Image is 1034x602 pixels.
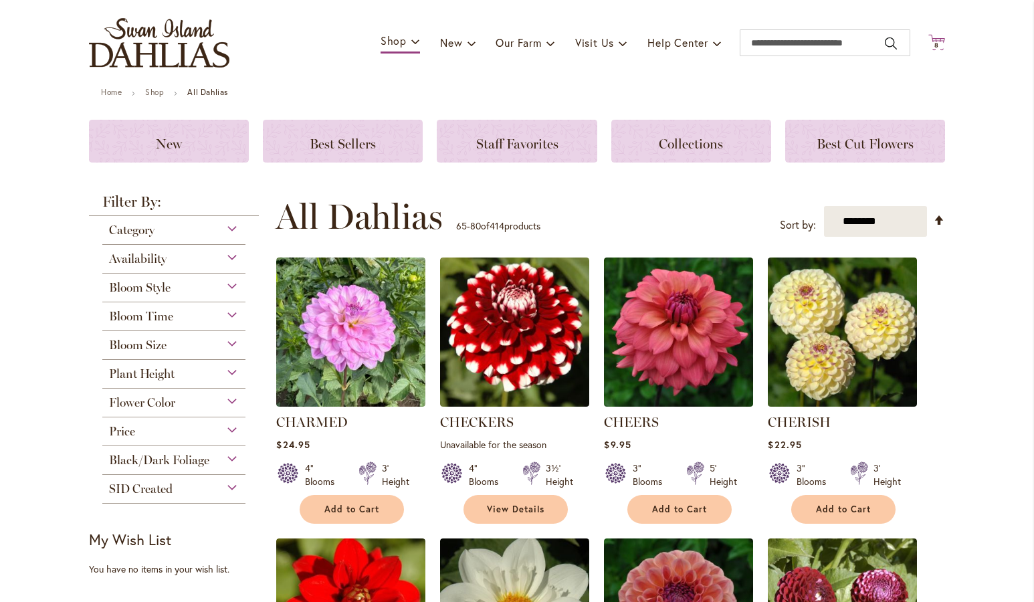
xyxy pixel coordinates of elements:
p: Unavailable for the season [440,438,589,451]
a: Home [101,87,122,97]
strong: Filter By: [89,195,259,216]
div: 4" Blooms [469,462,506,488]
span: 414 [490,219,504,232]
span: Best Cut Flowers [817,136,914,152]
span: Add to Cart [652,504,707,515]
span: $9.95 [604,438,631,451]
div: You have no items in your wish list. [89,563,268,576]
span: Bloom Size [109,338,167,353]
div: 3' Height [873,462,901,488]
span: Flower Color [109,395,175,410]
strong: All Dahlias [187,87,228,97]
a: CHECKERS [440,397,589,409]
a: store logo [89,18,229,68]
p: - of products [456,215,540,237]
span: New [440,35,462,49]
img: CHEERS [604,258,753,407]
a: CHARMED [276,397,425,409]
span: SID Created [109,482,173,496]
span: Bloom Style [109,280,171,295]
label: Sort by: [780,213,816,237]
button: Add to Cart [791,495,896,524]
a: View Details [463,495,568,524]
a: CHERISH [768,414,831,430]
img: CHARMED [276,258,425,407]
img: CHECKERS [440,258,589,407]
div: 5' Height [710,462,737,488]
span: View Details [487,504,544,515]
a: New [89,120,249,163]
span: Bloom Time [109,309,173,324]
span: Price [109,424,135,439]
div: 3½' Height [546,462,573,488]
span: Add to Cart [324,504,379,515]
a: CHEERS [604,414,659,430]
a: Best Sellers [263,120,423,163]
span: Best Sellers [310,136,376,152]
div: 3" Blooms [797,462,834,488]
span: Availability [109,252,167,266]
a: CHEERS [604,397,753,409]
a: CHARMED [276,414,348,430]
a: Collections [611,120,771,163]
strong: My Wish List [89,530,171,549]
div: 3" Blooms [633,462,670,488]
button: Add to Cart [627,495,732,524]
a: CHECKERS [440,414,514,430]
a: Staff Favorites [437,120,597,163]
span: Collections [659,136,723,152]
button: Add to Cart [300,495,404,524]
span: Visit Us [575,35,614,49]
span: $24.95 [276,438,310,451]
div: 4" Blooms [305,462,342,488]
span: 8 [934,41,939,49]
span: Add to Cart [816,504,871,515]
span: Black/Dark Foliage [109,453,209,468]
span: Shop [381,33,407,47]
span: Category [109,223,154,237]
div: 3' Height [382,462,409,488]
span: Help Center [647,35,708,49]
span: Plant Height [109,367,175,381]
span: 65 [456,219,467,232]
a: Best Cut Flowers [785,120,945,163]
span: Our Farm [496,35,541,49]
img: CHERISH [768,258,917,407]
a: Shop [145,87,164,97]
iframe: Launch Accessibility Center [10,555,47,592]
a: CHERISH [768,397,917,409]
button: 8 [928,34,945,52]
span: Staff Favorites [476,136,558,152]
span: All Dahlias [276,197,443,237]
span: $22.95 [768,438,801,451]
span: New [156,136,182,152]
span: 80 [470,219,481,232]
